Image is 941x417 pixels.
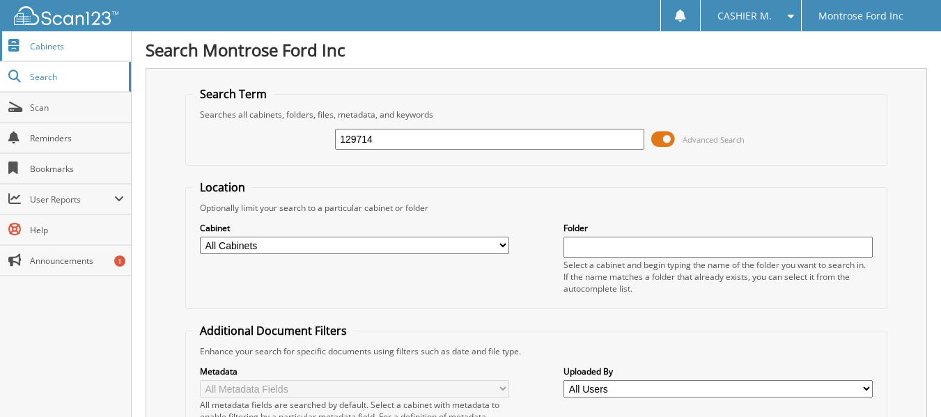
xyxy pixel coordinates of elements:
[114,255,125,267] div: 1
[30,255,124,267] span: Announcements
[193,109,880,120] div: Searches all cabinets, folders, files, metadata, and keywords
[563,222,873,234] label: Folder
[717,12,772,20] span: CASHIER M.
[30,40,124,52] span: Cabinets
[563,365,873,377] label: Uploaded By
[193,202,880,214] div: Optionally limit your search to a particular cabinet or folder
[193,323,354,338] legend: Additional Document Filters
[146,38,927,61] h1: Search Montrose Ford Inc
[30,71,122,83] span: Search
[30,132,124,144] span: Reminders
[200,222,509,234] label: Cabinet
[30,163,124,175] span: Bookmarks
[30,102,124,113] span: Scan
[818,12,903,20] span: Montrose Ford Inc
[200,365,509,377] label: Metadata
[14,6,118,25] img: scan123-logo-white.svg
[683,134,745,145] span: Advanced Search
[193,86,274,102] legend: Search Term
[193,345,880,357] div: Enhance your search for specific documents using filters such as date and file type.
[563,259,873,294] div: Select a cabinet and begin typing the name of the folder you want to search in. If the name match...
[30,194,114,205] span: User Reports
[193,180,252,195] legend: Location
[30,224,124,236] span: Help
